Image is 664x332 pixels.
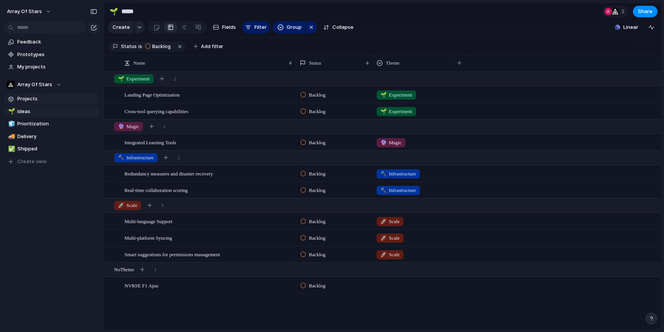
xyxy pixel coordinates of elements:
[309,91,325,99] span: Backlog
[124,281,159,290] span: NVRSE F1 Apac
[110,6,118,17] div: 🌱
[124,217,173,225] span: Multi-language Support
[161,202,164,209] span: 3
[121,43,137,50] span: Status
[4,61,100,73] a: My projects
[380,252,387,257] span: 🚀
[309,170,325,178] span: Backlog
[113,23,130,31] span: Create
[320,21,357,33] button: Collapse
[108,5,120,18] button: 🌱
[17,81,52,88] span: Array Of Stars
[17,108,97,115] span: Ideas
[124,138,176,147] span: Integrated Learning Tools
[621,8,627,15] span: 2
[309,108,325,115] span: Backlog
[118,202,137,209] span: Scale
[612,22,641,33] button: Linear
[242,21,270,33] button: Filter
[124,250,220,259] span: Smart suggestions for permissions management
[108,21,134,33] button: Create
[386,59,400,67] span: Theme
[623,23,638,31] span: Linear
[633,6,657,17] button: Share
[4,79,100,90] button: Array Of Stars
[332,23,354,31] span: Collapse
[114,266,134,274] span: No Theme
[287,23,302,31] span: Group
[380,187,387,193] span: 🔨
[17,145,97,153] span: Shipped
[17,38,97,46] span: Feedback
[174,75,176,83] span: 2
[210,21,239,33] button: Fields
[380,108,412,115] span: Experiment
[7,108,15,115] button: 🌱
[17,120,97,128] span: Prioritization
[309,282,325,290] span: Backlog
[380,218,400,225] span: Scale
[380,91,412,99] span: Experiment
[380,170,416,178] span: Infrastructure
[17,158,47,165] span: Create view
[154,266,157,274] span: 1
[124,169,213,178] span: Redundancy measures and disaster recovery
[380,251,400,259] span: Scale
[17,95,97,103] span: Projects
[8,145,13,153] div: ✅
[118,155,124,160] span: 🔨
[124,90,180,99] span: Landing Page Optimization
[309,139,325,147] span: Backlog
[4,106,100,117] a: 🌱Ideas
[7,133,15,140] button: 🚚
[638,8,652,15] span: Share
[8,120,13,128] div: 🧊
[309,234,325,242] span: Backlog
[4,93,100,105] a: Projects
[380,140,387,145] span: 🔮
[380,108,387,114] span: 🌱
[143,42,175,51] button: Backlog
[17,133,97,140] span: Delivery
[3,5,55,18] button: Array Of Stars
[309,218,325,225] span: Backlog
[4,36,100,48] a: Feedback
[380,187,416,194] span: Infrastructure
[4,118,100,130] a: 🧊Prioritization
[124,185,188,194] span: Real-time collaboration scoring
[189,41,228,52] button: Add filter
[118,75,150,83] span: Experiment
[17,63,97,71] span: My projects
[118,202,124,208] span: 🚀
[178,154,180,162] span: 2
[163,123,166,130] span: 1
[138,43,142,50] span: is
[309,59,321,67] span: Status
[7,8,42,15] span: Array Of Stars
[222,23,236,31] span: Fields
[8,132,13,141] div: 🚚
[118,123,124,129] span: 🔮
[4,143,100,155] a: ✅Shipped
[124,107,188,115] span: Cross-tool querying capabilities
[309,251,325,259] span: Backlog
[201,43,223,50] span: Add filter
[7,120,15,128] button: 🧊
[118,123,139,130] span: Magic
[152,43,171,50] span: Backlog
[380,171,387,177] span: 🔨
[273,21,305,33] button: Group
[380,235,387,241] span: 🚀
[4,131,100,142] a: 🚚Delivery
[380,219,387,224] span: 🚀
[133,59,145,67] span: Name
[380,234,400,242] span: Scale
[118,154,154,162] span: Infrastructure
[8,107,13,116] div: 🌱
[7,145,15,153] button: ✅
[4,49,100,60] a: Prototypes
[4,156,100,167] button: Create view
